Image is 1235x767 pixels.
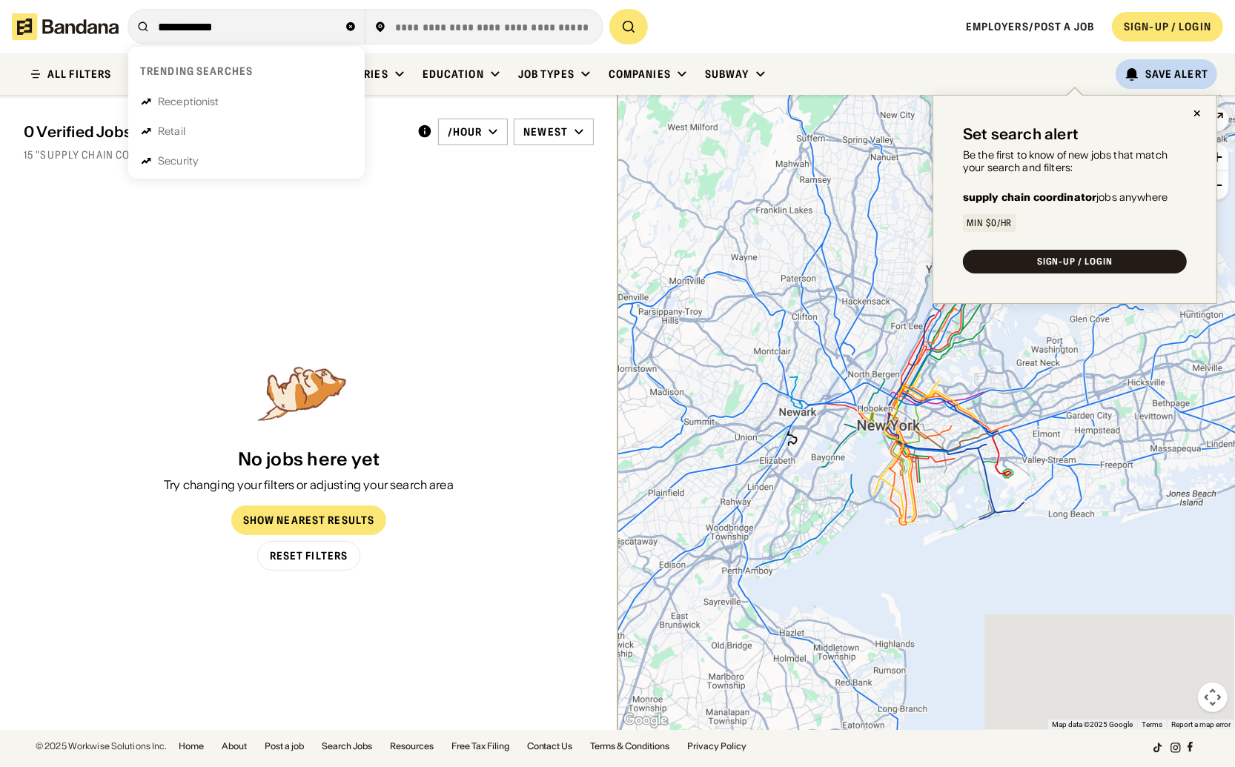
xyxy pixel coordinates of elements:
div: Security [158,156,199,166]
a: Terms & Conditions [591,742,670,751]
div: jobs anywhere [963,192,1168,202]
div: 0 Verified Jobs [24,123,405,141]
div: Show Nearest Results [243,515,374,525]
span: Map data ©2025 Google [1052,720,1133,728]
a: Search Jobs [322,742,372,751]
div: 15 "supply chain coordinator" jobs on [DOMAIN_NAME] [24,148,594,162]
div: Try changing your filters or adjusting your search area [164,477,454,493]
div: Companies [609,67,671,81]
div: Subway [705,67,749,81]
button: Map camera controls [1198,683,1228,712]
div: No jobs here yet [238,449,380,471]
a: Report a map error [1171,720,1231,728]
div: © 2025 Workwise Solutions Inc. [36,742,167,751]
div: Receptionist [158,96,219,107]
div: Reset Filters [270,551,348,561]
div: Set search alert [963,125,1079,143]
a: Privacy Policy [688,742,747,751]
a: Resources [390,742,434,751]
a: Contact Us [527,742,573,751]
img: Bandana logotype [12,13,119,40]
div: Be the first to know of new jobs that match your search and filters: [963,149,1187,174]
b: supply chain coordinator [963,190,1096,204]
div: SIGN-UP / LOGIN [1124,20,1211,33]
img: Google [621,711,670,730]
div: ALL FILTERS [47,69,111,79]
div: Education [423,67,484,81]
div: Save Alert [1145,67,1208,81]
div: Trending searches [140,64,253,78]
a: Free Tax Filing [451,742,509,751]
div: Newest [523,125,568,139]
div: Retail [158,126,185,136]
div: Job Types [518,67,575,81]
div: grid [24,170,593,360]
div: Min $0/hr [967,219,1013,228]
a: Terms (opens in new tab) [1142,720,1162,728]
a: About [222,742,247,751]
div: SIGN-UP / LOGIN [1037,257,1113,266]
a: Employers/Post a job [966,20,1094,33]
a: Home [179,742,204,751]
div: /hour [448,125,483,139]
a: Post a job [265,742,304,751]
a: Open this area in Google Maps (opens a new window) [621,711,670,730]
